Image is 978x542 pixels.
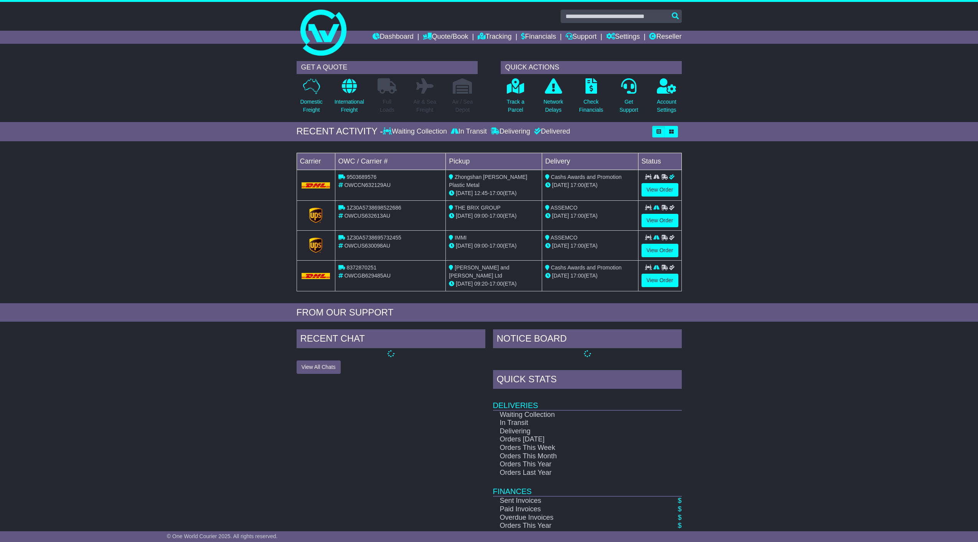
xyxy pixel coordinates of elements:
span: 17:00 [490,281,503,287]
div: - (ETA) [449,242,539,250]
div: Quick Stats [493,370,682,391]
div: - (ETA) [449,280,539,288]
td: Waiting Collection [493,410,655,419]
a: Dashboard [373,31,414,44]
div: (ETA) [545,242,635,250]
span: 17:00 [571,243,584,249]
span: [PERSON_NAME] and [PERSON_NAME] Ltd [449,264,509,279]
a: Reseller [649,31,681,44]
td: Finances [493,477,682,496]
span: 17:00 [490,243,503,249]
td: Delivering [493,427,655,436]
span: ASSEMCO [551,205,577,211]
span: OWCUS630098AU [344,243,390,249]
a: Settings [606,31,640,44]
img: DHL.png [302,273,330,279]
td: Orders [DATE] [493,435,655,444]
span: IMMI [455,235,467,241]
a: Track aParcel [506,78,525,118]
a: $ [678,514,681,521]
span: Zhongshan [PERSON_NAME] Plastic Metal [449,174,527,188]
div: GET A QUOTE [297,61,478,74]
a: Tracking [478,31,511,44]
span: OWCUS632613AU [344,213,390,219]
span: [DATE] [456,213,473,219]
a: Support [566,31,597,44]
span: 09:20 [474,281,488,287]
td: Status [638,153,681,170]
span: [DATE] [552,213,569,219]
span: 8372870251 [346,264,376,271]
div: Delivering [489,127,532,136]
span: 1Z30A5738698522686 [346,205,401,211]
span: [DATE] [552,243,569,249]
a: $ [678,497,681,504]
p: Get Support [619,98,638,114]
div: NOTICE BOARD [493,329,682,350]
img: DHL.png [302,182,330,188]
a: InternationalFreight [334,78,364,118]
td: Deliveries [493,391,682,410]
p: International Freight [335,98,364,114]
a: AccountSettings [656,78,677,118]
div: FROM OUR SUPPORT [297,307,682,318]
span: 12:45 [474,190,488,196]
td: Orders This Year [493,522,655,530]
td: Carrier [297,153,335,170]
a: Quote/Book [423,31,468,44]
p: Network Delays [543,98,563,114]
td: Overdue Invoices [493,514,655,522]
span: 17:00 [571,182,584,188]
img: GetCarrierServiceLogo [309,208,322,223]
div: In Transit [449,127,489,136]
span: [DATE] [456,281,473,287]
p: Domestic Freight [300,98,322,114]
a: GetSupport [619,78,638,118]
span: [DATE] [552,273,569,279]
p: Full Loads [378,98,397,114]
span: 17:00 [571,213,584,219]
a: Financials [521,31,556,44]
a: DomesticFreight [300,78,323,118]
td: OWC / Carrier # [335,153,446,170]
a: View Order [642,244,678,257]
div: - (ETA) [449,212,539,220]
div: RECENT ACTIVITY - [297,126,383,137]
div: (ETA) [545,272,635,280]
span: [DATE] [456,243,473,249]
span: Cashs Awards and Promotion [551,264,622,271]
p: Air / Sea Depot [452,98,473,114]
span: 9503689576 [346,174,376,180]
span: OWCCN632129AU [344,182,391,188]
a: View Order [642,183,678,197]
span: 17:00 [571,273,584,279]
td: In Transit [493,419,655,427]
span: 17:00 [490,190,503,196]
a: View Order [642,214,678,227]
div: (ETA) [545,212,635,220]
span: OWCGB629485AU [344,273,391,279]
p: Air & Sea Freight [414,98,436,114]
td: Pickup [446,153,542,170]
span: 09:00 [474,213,488,219]
a: NetworkDelays [543,78,563,118]
div: - (ETA) [449,189,539,197]
div: (ETA) [545,181,635,189]
td: Sent Invoices [493,496,655,505]
div: Delivered [532,127,570,136]
p: Track a Parcel [507,98,524,114]
span: Cashs Awards and Promotion [551,174,622,180]
a: $ [678,522,681,529]
img: GetCarrierServiceLogo [309,238,322,253]
button: View All Chats [297,360,341,374]
p: Account Settings [657,98,676,114]
td: Orders This Week [493,444,655,452]
div: QUICK ACTIONS [501,61,682,74]
td: Paid Invoices [493,505,655,514]
td: Orders Last Year [493,469,655,477]
a: $ [678,505,681,513]
div: Waiting Collection [383,127,449,136]
div: RECENT CHAT [297,329,485,350]
span: THE BRIX GROUP [455,205,501,211]
span: © One World Courier 2025. All rights reserved. [167,533,278,539]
